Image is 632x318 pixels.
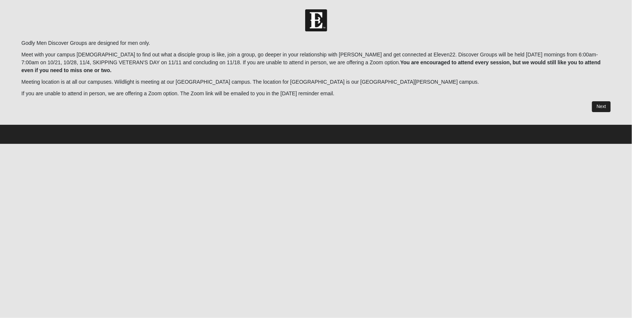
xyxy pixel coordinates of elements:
p: Godly Men Discover Groups are designed for men only. [21,39,610,47]
p: Meeting location is at all our campuses. Wildlight is meeting at our [GEOGRAPHIC_DATA] campus. Th... [21,78,610,86]
p: If you are unable to attend in person, we are offering a Zoom option. The Zoom link will be email... [21,90,610,98]
a: Next [592,101,610,112]
p: Meet with your campus [DEMOGRAPHIC_DATA] to find out what a disciple group is like, join a group,... [21,51,610,74]
img: Church of Eleven22 Logo [305,9,327,31]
